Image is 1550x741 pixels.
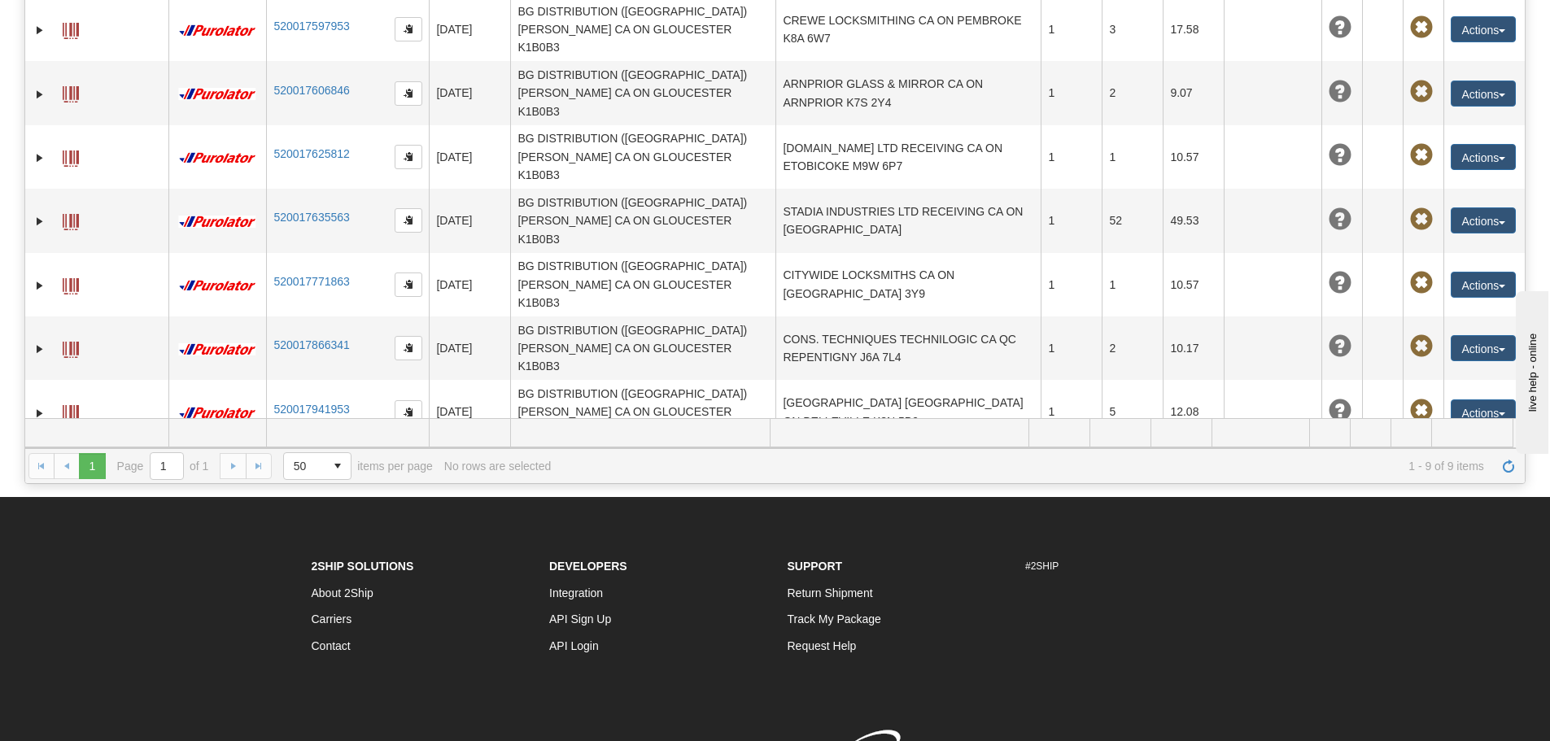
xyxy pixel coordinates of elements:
[1041,125,1102,189] td: 1
[63,271,79,297] a: Label
[1163,189,1224,252] td: 49.53
[1102,316,1163,380] td: 2
[32,213,48,229] a: Expand
[775,380,1041,443] td: [GEOGRAPHIC_DATA] [GEOGRAPHIC_DATA] ON BELLEVILLE K8N 5B9
[1329,81,1351,103] span: Unknown
[63,15,79,41] a: Label
[1410,144,1433,167] span: Pickup Not Assigned
[312,639,351,652] a: Contact
[63,207,79,233] a: Label
[63,398,79,424] a: Label
[1163,380,1224,443] td: 12.08
[1102,189,1163,252] td: 52
[775,316,1041,380] td: CONS. TECHNIQUES TECHNILOGIC CA QC REPENTIGNY J6A 7L4
[444,460,552,473] div: No rows are selected
[294,458,315,474] span: 50
[176,24,259,37] img: 11 - Purolator
[312,586,373,599] a: About 2Ship
[1041,189,1102,252] td: 1
[775,125,1041,189] td: [DOMAIN_NAME] LTD RECEIVING CA ON ETOBICOKE M9W 6P7
[151,453,183,479] input: Page 1
[775,253,1041,316] td: CITYWIDE LOCKSMITHS CA ON [GEOGRAPHIC_DATA] 3Y9
[176,407,259,419] img: 11 - Purolator
[1102,253,1163,316] td: 1
[312,560,414,573] strong: 2Ship Solutions
[1410,335,1433,358] span: Pickup Not Assigned
[1163,61,1224,124] td: 9.07
[1041,61,1102,124] td: 1
[273,147,349,160] a: 520017625812
[1451,16,1516,42] button: Actions
[788,560,843,573] strong: Support
[32,405,48,421] a: Expand
[1451,399,1516,425] button: Actions
[1329,399,1351,422] span: Unknown
[1329,335,1351,358] span: Unknown
[549,639,599,652] a: API Login
[429,316,510,380] td: [DATE]
[395,17,422,41] button: Copy to clipboard
[1102,380,1163,443] td: 5
[510,253,775,316] td: BG DISTRIBUTION ([GEOGRAPHIC_DATA]) [PERSON_NAME] CA ON GLOUCESTER K1B0B3
[273,338,349,351] a: 520017866341
[273,84,349,97] a: 520017606846
[176,152,259,164] img: 11 - Purolator
[1410,81,1433,103] span: Pickup Not Assigned
[1451,207,1516,233] button: Actions
[429,380,510,443] td: [DATE]
[395,400,422,425] button: Copy to clipboard
[1163,253,1224,316] td: 10.57
[510,380,775,443] td: BG DISTRIBUTION ([GEOGRAPHIC_DATA]) [PERSON_NAME] CA ON GLOUCESTER K1B0B3
[1102,125,1163,189] td: 1
[429,125,510,189] td: [DATE]
[176,216,259,228] img: 11 - Purolator
[1451,144,1516,170] button: Actions
[395,208,422,233] button: Copy to clipboard
[788,612,881,625] a: Track My Package
[395,81,422,106] button: Copy to clipboard
[775,61,1041,124] td: ARNPRIOR GLASS & MIRROR CA ON ARNPRIOR K7S 2Y4
[1410,16,1433,39] span: Pickup Not Assigned
[273,20,349,33] a: 520017597953
[63,79,79,105] a: Label
[273,211,349,224] a: 520017635563
[1410,208,1433,231] span: Pickup Not Assigned
[1451,81,1516,107] button: Actions
[312,612,352,625] a: Carriers
[117,452,209,480] span: Page of 1
[788,639,857,652] a: Request Help
[63,143,79,169] a: Label
[1041,253,1102,316] td: 1
[32,150,48,166] a: Expand
[176,280,259,292] img: 11 - Purolator
[1163,125,1224,189] td: 10.57
[325,453,351,479] span: select
[32,86,48,102] a: Expand
[32,22,48,38] a: Expand
[1041,316,1102,380] td: 1
[1329,208,1351,231] span: Unknown
[429,189,510,252] td: [DATE]
[1025,561,1239,572] h6: #2SHIP
[1329,16,1351,39] span: Unknown
[12,14,151,26] div: live help - online
[788,586,873,599] a: Return Shipment
[1163,316,1224,380] td: 10.17
[549,586,603,599] a: Integration
[1451,335,1516,361] button: Actions
[562,460,1484,473] span: 1 - 9 of 9 items
[283,452,433,480] span: items per page
[429,61,510,124] td: [DATE]
[549,560,627,573] strong: Developers
[510,316,775,380] td: BG DISTRIBUTION ([GEOGRAPHIC_DATA]) [PERSON_NAME] CA ON GLOUCESTER K1B0B3
[395,145,422,169] button: Copy to clipboard
[1041,380,1102,443] td: 1
[1495,453,1522,479] a: Refresh
[273,275,349,288] a: 520017771863
[510,61,775,124] td: BG DISTRIBUTION ([GEOGRAPHIC_DATA]) [PERSON_NAME] CA ON GLOUCESTER K1B0B3
[32,277,48,294] a: Expand
[1513,287,1548,453] iframe: chat widget
[283,452,351,480] span: Page sizes drop down
[32,341,48,357] a: Expand
[79,453,105,479] span: Page 1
